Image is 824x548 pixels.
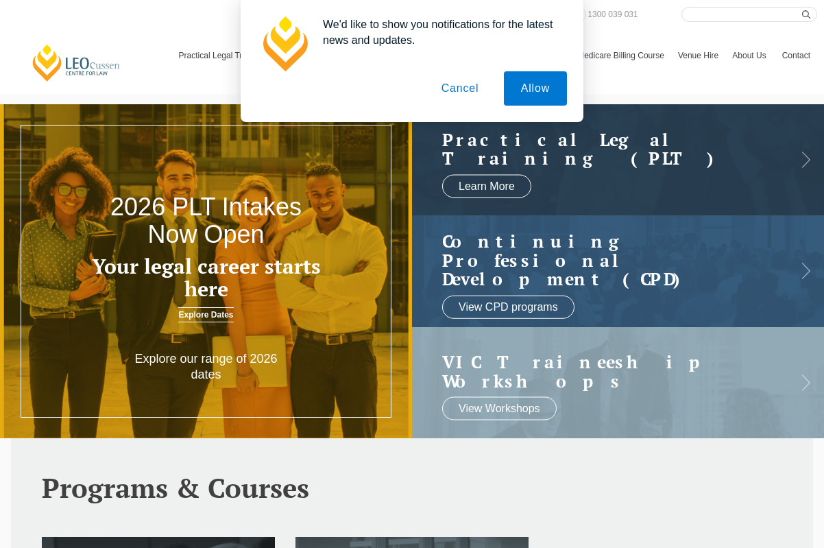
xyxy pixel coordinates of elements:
h3: Your legal career starts here [82,255,330,300]
h2: Practical Legal Training (PLT) [442,130,766,167]
h2: Continuing Professional Development (CPD) [442,232,766,289]
img: notification icon [257,16,312,71]
div: We'd like to show you notifications for the latest news and updates. [312,16,567,48]
button: Cancel [424,71,496,106]
a: VIC Traineeship Workshops [442,353,766,390]
a: Learn More [442,174,531,198]
a: View Workshops [442,397,557,420]
a: View CPD programs [442,295,574,318]
p: Explore our range of 2026 dates [123,351,288,383]
h2: Programs & Courses [42,473,782,503]
a: Continuing ProfessionalDevelopment (CPD) [442,232,766,289]
button: Allow [504,71,567,106]
a: Explore Dates [178,307,233,322]
h2: 2026 PLT Intakes Now Open [82,193,330,248]
a: Practical LegalTraining (PLT) [442,130,766,167]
